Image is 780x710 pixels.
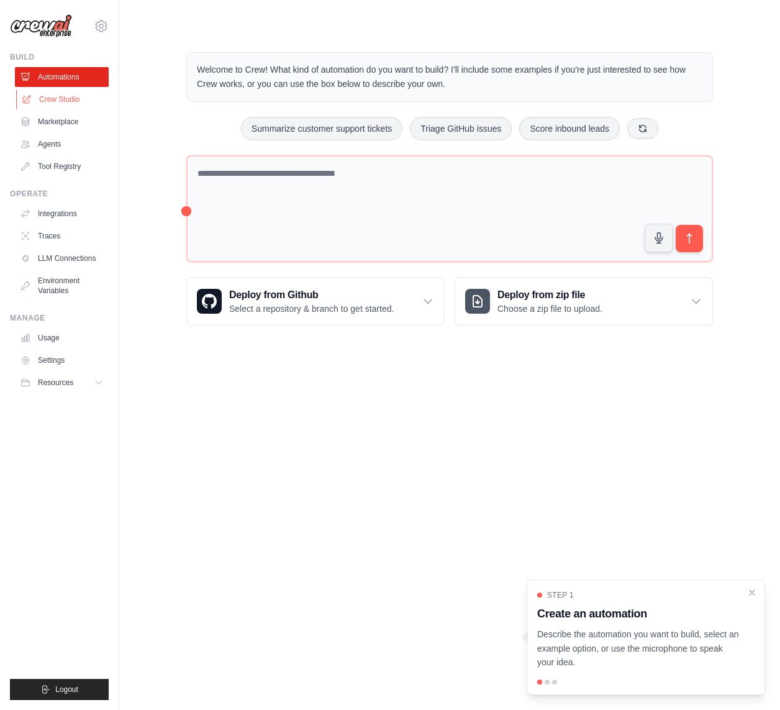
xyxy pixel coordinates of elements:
[10,679,109,700] button: Logout
[537,605,740,622] h3: Create an automation
[15,157,109,176] a: Tool Registry
[229,303,394,315] p: Select a repository & branch to get started.
[10,313,109,323] div: Manage
[10,189,109,199] div: Operate
[38,378,73,388] span: Resources
[747,588,757,598] button: Close walkthrough
[497,288,602,303] h3: Deploy from zip file
[410,117,512,140] button: Triage GitHub issues
[16,89,110,109] a: Crew Studio
[241,117,402,140] button: Summarize customer support tickets
[718,650,780,710] iframe: Chat Widget
[15,67,109,87] a: Automations
[15,112,109,132] a: Marketplace
[229,288,394,303] h3: Deploy from Github
[15,271,109,301] a: Environment Variables
[15,350,109,370] a: Settings
[15,226,109,246] a: Traces
[15,373,109,393] button: Resources
[519,117,620,140] button: Score inbound leads
[15,204,109,224] a: Integrations
[497,303,602,315] p: Choose a zip file to upload.
[10,52,109,62] div: Build
[15,134,109,154] a: Agents
[537,627,740,670] p: Describe the automation you want to build, select an example option, or use the microphone to spe...
[15,328,109,348] a: Usage
[15,248,109,268] a: LLM Connections
[10,14,72,38] img: Logo
[547,590,574,600] span: Step 1
[197,63,702,91] p: Welcome to Crew! What kind of automation do you want to build? I'll include some examples if you'...
[55,685,78,694] span: Logout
